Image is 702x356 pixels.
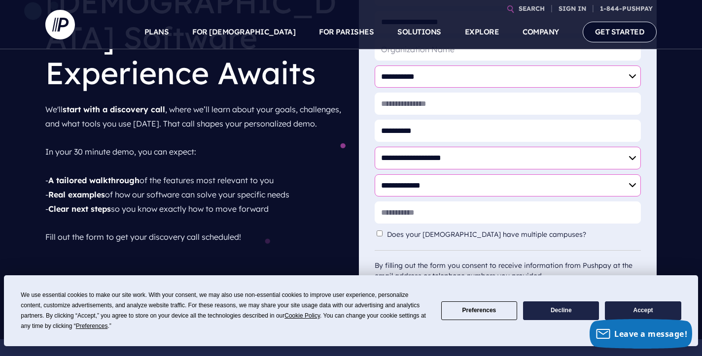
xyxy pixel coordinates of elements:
[21,290,429,331] div: We use essential cookies to make our site work. With your consent, we may also use non-essential ...
[63,104,165,114] strong: start with a discovery call
[523,301,599,321] button: Decline
[397,15,441,49] a: SOLUTIONS
[48,175,140,185] strong: A tailored walkthrough
[375,250,641,281] div: By filling out the form you consent to receive information from Pushpay at the email address or t...
[387,230,591,239] label: Does your [DEMOGRAPHIC_DATA] have multiple campuses?
[583,22,657,42] a: GET STARTED
[48,204,111,214] strong: Clear next steps
[284,312,320,319] span: Cookie Policy
[4,275,698,346] div: Cookie Consent Prompt
[375,38,641,61] input: Organization Name
[319,15,374,49] a: FOR PARISHES
[192,15,295,49] a: FOR [DEMOGRAPHIC_DATA]
[465,15,499,49] a: EXPLORE
[590,319,692,349] button: Leave a message!
[605,301,681,321] button: Accept
[48,190,105,199] strong: Real examples
[523,15,559,49] a: COMPANY
[76,323,108,329] span: Preferences
[45,98,343,248] p: We'll , where we’ll learn about your goals, challenges, and what tools you use [DATE]. That call ...
[441,301,517,321] button: Preferences
[614,328,687,339] span: Leave a message!
[144,15,169,49] a: PLANS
